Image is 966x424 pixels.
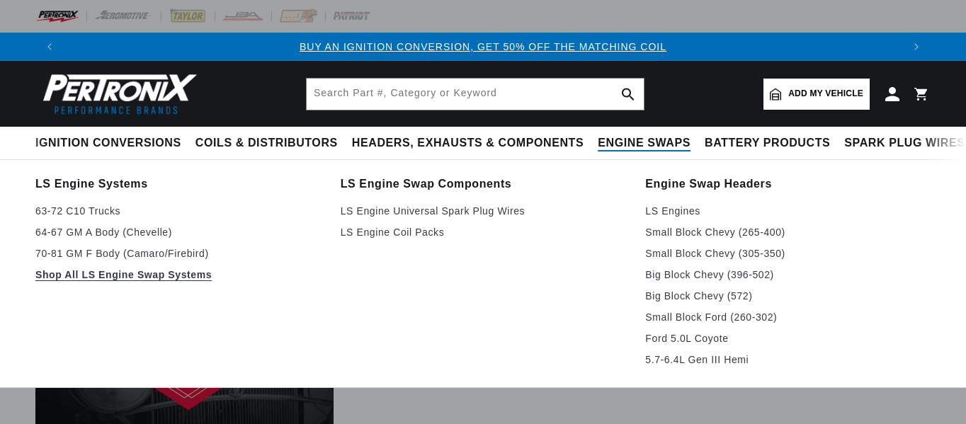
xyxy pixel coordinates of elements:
[645,266,931,283] a: Big Block Chevy (396-502)
[341,202,626,219] a: LS Engine Universal Spark Plug Wires
[645,245,931,262] a: Small Block Chevy (305-350)
[195,136,338,151] span: Coils & Distributors
[35,33,64,61] button: Translation missing: en.sections.announcements.previous_announcement
[345,127,591,160] summary: Headers, Exhausts & Components
[645,224,931,241] a: Small Block Chevy (265-400)
[598,136,691,151] span: Engine Swaps
[64,39,902,55] div: Announcement
[645,174,931,194] a: Engine Swap Headers
[35,245,321,262] a: 70-81 GM F Body (Camaro/Firebird)
[698,127,837,160] summary: Battery Products
[705,136,830,151] span: Battery Products
[188,127,345,160] summary: Coils & Distributors
[64,39,902,55] div: 1 of 3
[35,127,188,160] summary: Ignition Conversions
[613,79,644,110] button: search button
[35,69,198,118] img: Pertronix
[591,127,698,160] summary: Engine Swaps
[645,202,931,219] a: LS Engines
[35,224,321,241] a: 64-67 GM A Body (Chevelle)
[645,351,931,368] a: 5.7-6.4L Gen III Hemi
[352,136,584,151] span: Headers, Exhausts & Components
[645,330,931,347] a: Ford 5.0L Coyote
[35,266,321,283] a: Shop All LS Engine Swap Systems
[35,202,321,219] a: 63-72 C10 Trucks
[788,87,863,101] span: Add my vehicle
[645,287,931,304] a: Big Block Chevy (572)
[645,309,931,326] a: Small Block Ford (260-302)
[341,174,626,194] a: LS Engine Swap Components
[307,79,644,110] input: Search Part #, Category or Keyword
[35,174,321,194] a: LS Engine Systems
[341,224,626,241] a: LS Engine Coil Packs
[763,79,870,110] a: Add my vehicle
[300,41,666,52] a: BUY AN IGNITION CONVERSION, GET 50% OFF THE MATCHING COIL
[902,33,931,61] button: Translation missing: en.sections.announcements.next_announcement
[844,136,965,151] span: Spark Plug Wires
[35,136,181,151] span: Ignition Conversions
